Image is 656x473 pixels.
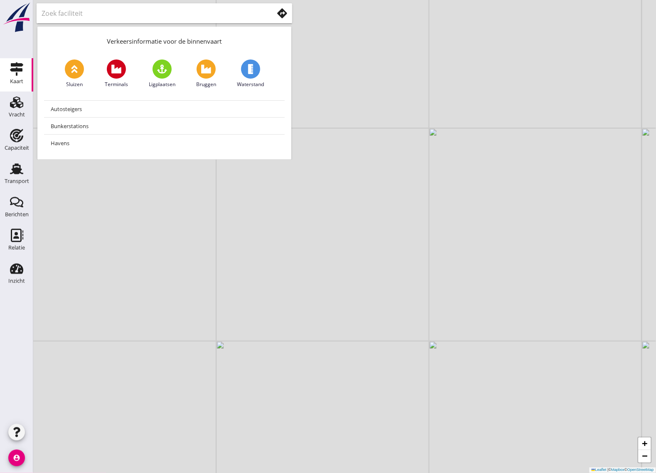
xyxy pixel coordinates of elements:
[589,468,656,473] div: © ©
[5,212,29,217] div: Berichten
[237,59,264,88] a: Waterstand
[608,468,609,472] span: |
[627,468,654,472] a: OpenStreetMap
[237,81,264,88] span: Waterstand
[196,59,216,88] a: Bruggen
[9,112,25,117] div: Vracht
[592,468,607,472] a: Leaflet
[149,59,175,88] a: Ligplaatsen
[10,79,23,84] div: Kaart
[612,468,625,472] a: Mapbox
[51,138,278,148] div: Havens
[639,438,651,450] a: Zoom in
[105,59,128,88] a: Terminals
[51,104,278,114] div: Autosteigers
[8,245,25,250] div: Relatie
[8,278,25,284] div: Inzicht
[149,81,175,88] span: Ligplaatsen
[51,121,278,131] div: Bunkerstations
[2,2,32,33] img: logo-small.a267ee39.svg
[196,81,216,88] span: Bruggen
[5,145,29,151] div: Capaciteit
[8,450,25,466] i: account_circle
[66,81,83,88] span: Sluizen
[5,178,29,184] div: Transport
[105,81,128,88] span: Terminals
[639,450,651,463] a: Zoom out
[642,451,648,461] span: −
[642,438,648,449] span: +
[37,27,291,53] div: Verkeersinformatie voor de binnenvaart
[65,59,84,88] a: Sluizen
[42,7,262,20] input: Zoek faciliteit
